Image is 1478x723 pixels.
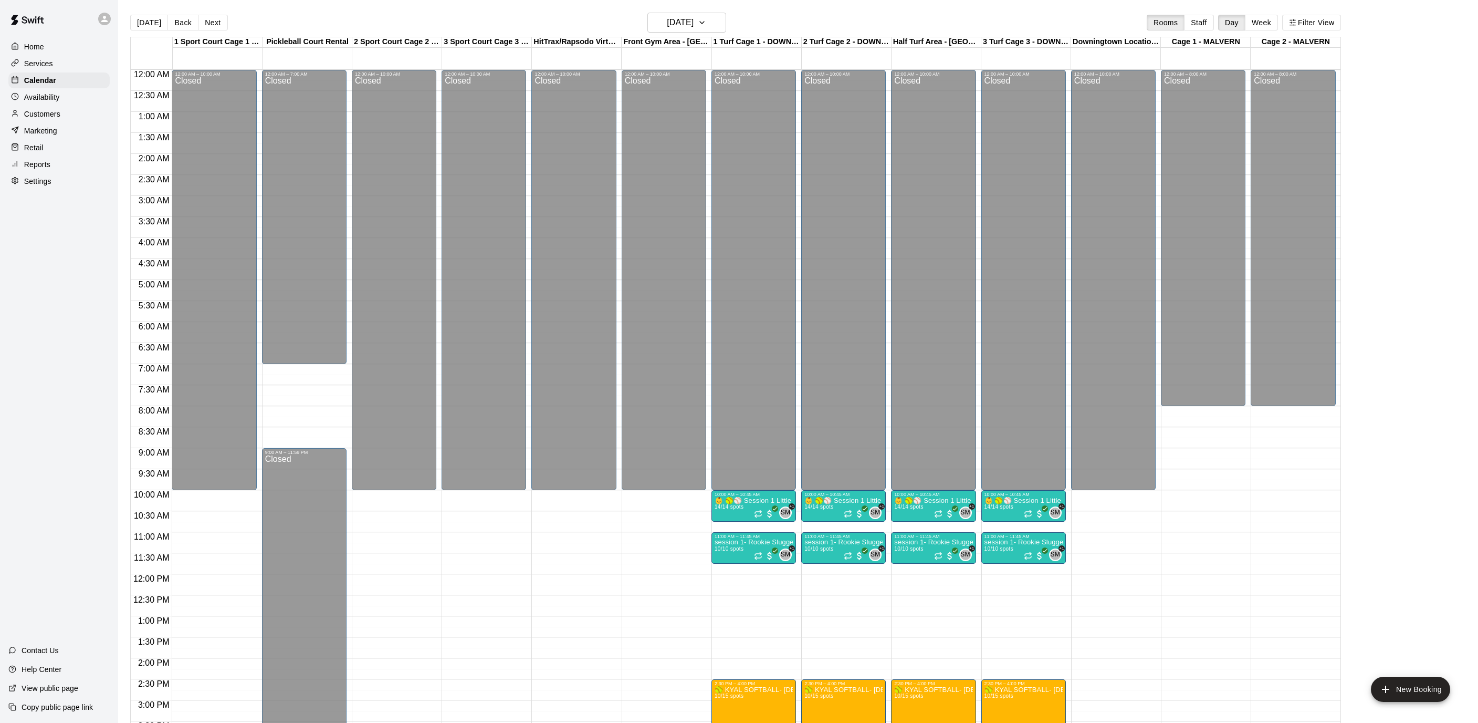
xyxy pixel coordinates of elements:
div: 12:00 AM – 10:00 AM [625,71,703,77]
div: Marketing [8,123,110,139]
button: Back [167,15,198,30]
div: Availability [8,89,110,105]
div: 1 Sport Court Cage 1 - DOWNINGTOWN [173,37,263,47]
span: 10/15 spots filled [984,693,1013,699]
span: SM [871,508,880,518]
p: Contact Us [22,645,59,656]
span: +1 [789,545,795,552]
span: Recurring event [754,510,762,518]
div: Home [8,39,110,55]
div: 12:00 AM – 10:00 AM [445,71,523,77]
span: 14/14 spots filled [894,504,923,510]
span: +1 [969,503,975,510]
div: 11:00 AM – 11:45 AM: session 1- Rookie Sluggers- tee ball-- 5 & 6 year olds [981,532,1066,564]
div: 12:00 AM – 8:00 AM: Closed [1251,70,1335,406]
div: 12:00 AM – 10:00 AM: Closed [711,70,796,490]
p: Availability [24,92,60,102]
div: Closed [1164,77,1242,410]
div: 12:00 AM – 10:00 AM: Closed [172,70,256,490]
div: 3 Sport Court Cage 3 - DOWNINGTOWN [442,37,532,47]
span: +1 [1058,503,1065,510]
div: 12:00 AM – 7:00 AM [265,71,343,77]
span: 3:30 AM [136,217,172,226]
span: 3:00 AM [136,196,172,205]
span: 6:00 AM [136,322,172,331]
div: 11:00 AM – 11:45 AM: session 1- Rookie Sluggers- tee ball-- 5 & 6 year olds [801,532,886,564]
span: Recurring event [754,552,762,560]
span: 4:30 AM [136,259,172,268]
div: 10:00 AM – 10:45 AM [894,492,972,497]
span: SM [781,508,791,518]
span: Recurring event [1024,552,1032,560]
span: Recurring event [844,552,852,560]
span: +1 [878,503,885,510]
div: 11:00 AM – 11:45 AM: session 1- Rookie Sluggers- tee ball-- 5 & 6 year olds [891,532,976,564]
div: 10:00 AM – 10:45 AM: 👶 🥎⚾️ Session 1 Little Sluggers- Tee ball program 3 & 4 year olds [891,490,976,522]
button: Week [1245,15,1278,30]
div: Shane Monaghan [1049,549,1062,561]
span: Recurring event [934,510,942,518]
button: Next [198,15,227,30]
span: Shane Monaghan & 1 other [873,549,882,561]
span: +1 [969,545,975,552]
a: Reports [8,157,110,172]
a: Services [8,56,110,71]
span: All customers have paid [1034,509,1045,519]
span: All customers have paid [945,551,955,561]
div: Shane Monaghan [959,507,972,519]
span: All customers have paid [854,551,865,561]
h6: [DATE] [667,15,694,30]
span: 1:30 AM [136,133,172,142]
p: Marketing [24,126,57,136]
span: 7:00 AM [136,364,172,373]
div: Customers [8,106,110,122]
div: 2:30 PM – 4:00 PM [984,681,1063,686]
div: 12:00 AM – 8:00 AM [1164,71,1242,77]
div: 2 Sport Court Cage 2 - DOWNINGTOWN [352,37,442,47]
div: 12:00 AM – 10:00 AM [984,71,1063,77]
div: Closed [534,77,613,494]
span: 2:00 AM [136,154,172,163]
a: Retail [8,140,110,156]
span: 10/15 spots filled [715,693,743,699]
div: 12:00 AM – 8:00 AM: Closed [1161,70,1245,406]
span: 14/14 spots filled [984,504,1013,510]
div: 12:00 AM – 8:00 AM [1254,71,1332,77]
div: Closed [984,77,1063,494]
div: 12:00 AM – 10:00 AM [1074,71,1152,77]
div: Settings [8,173,110,189]
span: 10/15 spots filled [804,693,833,699]
span: 11:30 AM [131,553,172,562]
div: 12:00 AM – 10:00 AM [804,71,883,77]
p: Services [24,58,53,69]
button: Rooms [1147,15,1185,30]
div: HitTrax/Rapsodo Virtual Reality Rental Cage - 16'x35' [532,37,622,47]
span: SM [1050,550,1060,560]
p: Copy public page link [22,702,93,712]
button: [DATE] [647,13,726,33]
div: 12:00 AM – 10:00 AM: Closed [801,70,886,490]
div: Pickleball Court Rental [263,37,352,47]
div: 2:30 PM – 4:00 PM [804,681,883,686]
div: 2:30 PM – 4:00 PM [894,681,972,686]
span: 5:00 AM [136,280,172,289]
span: 10:30 AM [131,511,172,520]
div: 10:00 AM – 10:45 AM: 👶 🥎⚾️ Session 1 Little Sluggers- Tee ball program 3 & 4 year olds [981,490,1066,522]
p: Retail [24,142,44,153]
span: 12:00 PM [131,574,172,583]
p: Calendar [24,75,56,86]
p: Home [24,42,44,52]
button: Filter View [1282,15,1341,30]
span: 2:00 PM [135,658,172,667]
span: All customers have paid [764,509,775,519]
span: All customers have paid [764,551,775,561]
div: Closed [1254,77,1332,410]
span: Recurring event [934,552,942,560]
div: Shane Monaghan [959,549,972,561]
span: 3:00 PM [135,700,172,709]
div: 11:00 AM – 11:45 AM: session 1- Rookie Sluggers- tee ball-- 5 & 6 year olds [711,532,796,564]
div: 11:00 AM – 11:45 AM [894,534,972,539]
